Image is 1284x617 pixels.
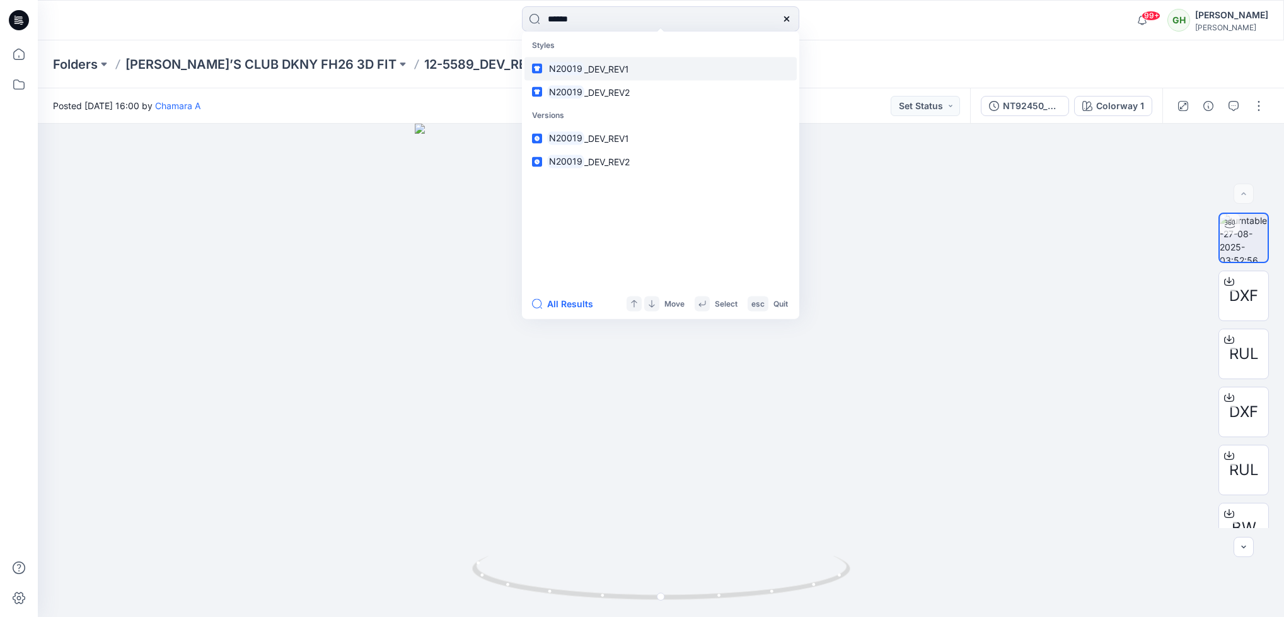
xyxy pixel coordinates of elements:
[981,96,1069,116] button: NT92450_DEV_REV2
[1142,11,1160,21] span: 99+
[524,103,797,127] p: Versions
[125,56,396,73] a: [PERSON_NAME]’S CLUB DKNY FH26 3D FIT
[524,127,797,150] a: N20019_DEV_REV1
[1096,99,1144,113] div: Colorway 1
[1229,285,1258,307] span: DXF
[1003,99,1061,113] div: NT92450_DEV_REV2
[1074,96,1152,116] button: Colorway 1
[1229,343,1259,365] span: RUL
[773,297,788,310] p: Quit
[524,57,797,80] a: N20019_DEV_REV1
[1195,8,1268,23] div: [PERSON_NAME]
[584,156,630,167] span: _DEV_REV2
[547,131,584,146] mark: N20019
[1195,23,1268,32] div: [PERSON_NAME]
[53,56,98,73] a: Folders
[751,297,765,310] p: esc
[547,61,584,76] mark: N20019
[524,34,797,57] p: Styles
[547,85,584,99] mark: N20019
[715,297,737,310] p: Select
[532,297,601,312] button: All Results
[155,100,200,111] a: Chamara A
[1198,96,1218,116] button: Details
[424,56,543,73] p: 12-5589_DEV_REV2
[584,86,630,97] span: _DEV_REV2
[524,150,797,173] a: N20019_DEV_REV2
[1167,9,1190,32] div: GH
[547,155,584,169] mark: N20019
[1220,214,1268,262] img: turntable-27-08-2025-03:52:56
[1229,401,1258,423] span: DXF
[664,297,685,310] p: Move
[1229,459,1259,481] span: RUL
[524,80,797,103] a: N20019_DEV_REV2
[53,99,200,112] span: Posted [DATE] 16:00 by
[1232,517,1256,539] span: BW
[584,63,629,74] span: _DEV_REV1
[584,133,629,144] span: _DEV_REV1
